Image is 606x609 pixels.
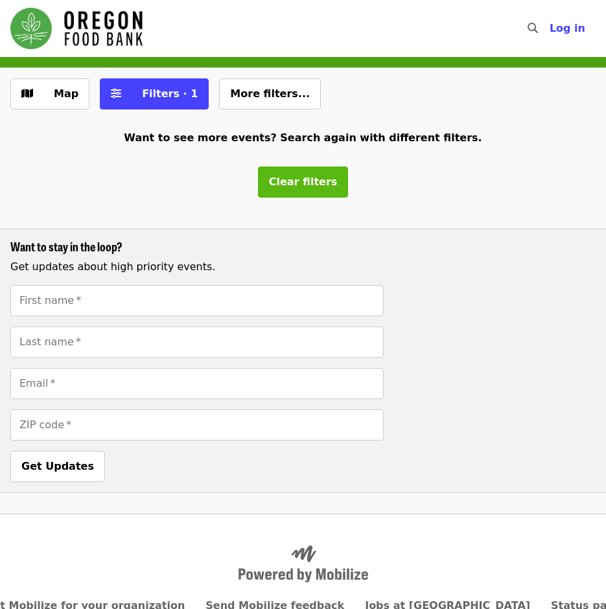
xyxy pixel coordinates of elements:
[10,238,122,255] span: Want to stay in the loop?
[10,285,384,316] input: [object Object]
[21,87,33,100] i: map icon
[142,87,198,100] span: Filters · 1
[10,451,105,482] button: Get Updates
[10,327,384,358] input: [object Object]
[219,78,321,109] button: More filters...
[269,176,338,188] span: Clear filters
[10,409,384,441] input: [object Object]
[10,8,143,49] img: Oregon Food Bank - Home
[258,167,349,198] button: Clear filters
[10,260,215,273] span: Get updates about high priority events.
[239,546,368,583] img: Powered by Mobilize
[111,87,121,100] i: sliders-h icon
[124,132,482,144] span: Want to see more events? Search again with different filters.
[10,78,89,109] button: Show map view
[546,13,556,44] input: Search
[54,87,78,100] span: Map
[100,78,209,109] button: Filters (1 selected)
[230,87,310,100] span: More filters...
[539,16,596,41] button: Log in
[550,22,585,34] span: Log in
[10,368,384,399] input: [object Object]
[528,22,538,34] i: search icon
[21,460,94,472] span: Get Updates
